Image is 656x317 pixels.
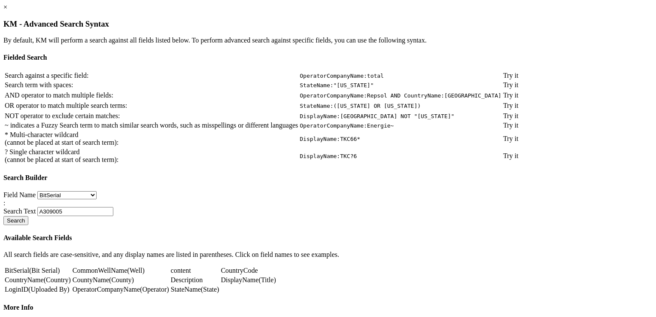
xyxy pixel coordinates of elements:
[170,285,220,294] td: (State)
[3,216,28,225] button: Search
[4,121,298,130] td: ~ indicates a Fuzzy Search term to match similar search words, such as misspellings or different ...
[503,122,518,129] a: Try it
[503,81,518,88] a: Try it
[4,131,298,147] td: * Multi-character wildcard (cannot be placed at start of search term):
[220,276,276,284] td: (Title)
[300,113,454,119] code: DisplayName:[GEOGRAPHIC_DATA] NOT "[US_STATE]"
[4,112,298,120] td: NOT operator to exclude certain matches:
[72,266,170,275] td: (Well)
[3,19,653,29] h3: KM - Advanced Search Syntax
[4,101,298,110] td: OR operator to match multiple search terms:
[300,153,357,159] code: DisplayName:TKC?6
[4,91,298,100] td: AND operator to match multiple fields:
[72,285,170,294] td: (Operator)
[37,207,113,216] input: Ex: A309005
[171,286,201,293] a: StateName
[4,71,298,80] td: Search against a specific field:
[300,73,384,79] code: OperatorCompanyName:total
[171,276,203,283] a: Description
[3,37,653,44] p: By default, KM will perform a search against all fields listed below. To perform advanced search ...
[73,267,128,274] a: CommonWellName
[3,3,7,11] a: ×
[3,234,653,242] h4: Available Search Fields
[503,152,518,159] a: Try it
[4,81,298,89] td: Search term with spaces:
[171,267,191,274] a: content
[3,174,653,182] h4: Search Builder
[503,72,518,79] a: Try it
[3,199,653,207] div: :
[300,122,394,129] code: OperatorCompanyName:Energie~
[5,267,29,274] a: BitSerial
[5,276,44,283] a: CountryName
[3,251,653,259] p: All search fields are case-sensitive, and any display names are listed in parentheses. Click on f...
[3,191,36,198] label: Field Name
[4,276,71,284] td: (Country)
[221,267,258,274] a: CountryCode
[300,82,374,88] code: StateName:"[US_STATE]"
[4,285,71,294] td: (Uploaded By)
[221,276,258,283] a: DisplayName
[3,207,36,215] label: Search Text
[4,266,71,275] td: (Bit Serial)
[3,304,653,311] h4: More Info
[503,135,518,142] a: Try it
[4,148,298,164] td: ? Single character wildcard (cannot be placed at start of search term):
[300,92,501,99] code: OperatorCompanyName:Repsol AND CountryName:[GEOGRAPHIC_DATA]
[503,91,518,99] a: Try it
[72,276,170,284] td: (County)
[3,54,653,61] h4: Fielded Search
[73,276,109,283] a: CountyName
[300,103,421,109] code: StateName:([US_STATE] OR [US_STATE])
[5,286,28,293] a: LoginID
[503,112,518,119] a: Try it
[300,136,360,142] code: DisplayName:TKC66*
[503,102,518,109] a: Try it
[73,286,140,293] a: OperatorCompanyName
